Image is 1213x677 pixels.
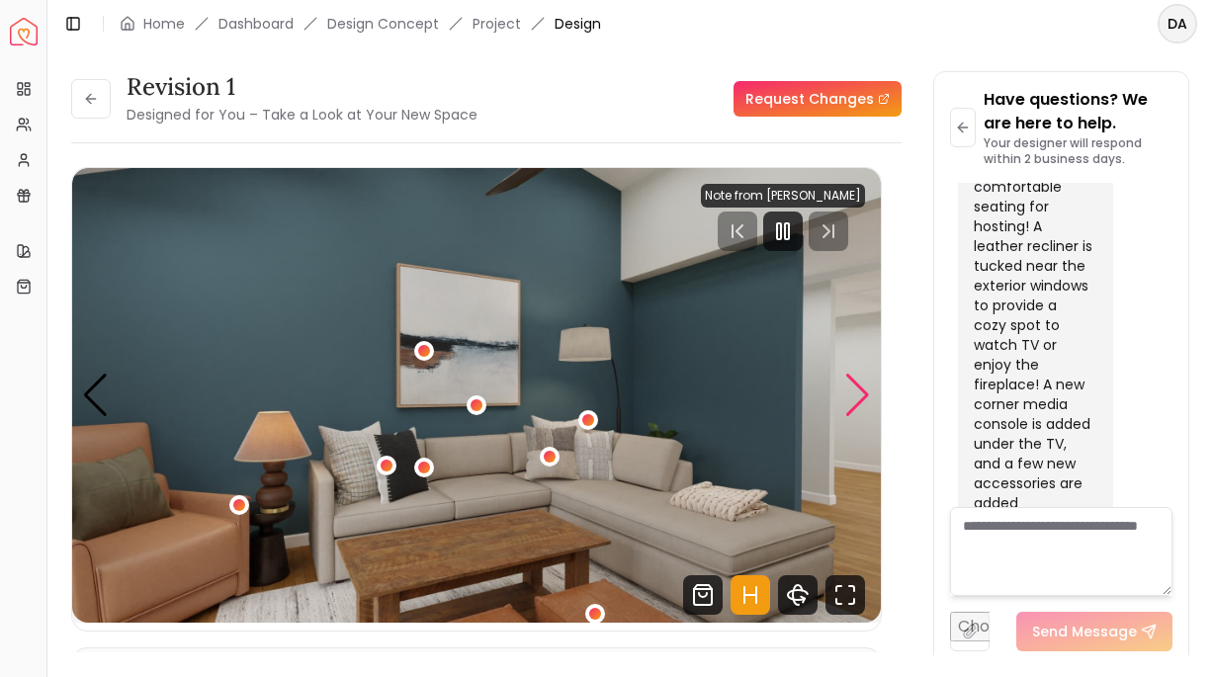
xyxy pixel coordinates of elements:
[555,14,601,34] span: Design
[771,219,795,243] svg: Pause
[218,14,294,34] a: Dashboard
[825,575,865,615] svg: Fullscreen
[844,374,871,417] div: Next slide
[683,575,723,615] svg: Shop Products from this design
[72,168,881,623] div: Carousel
[984,88,1172,135] p: Have questions? We are here to help.
[701,184,865,208] div: Note from [PERSON_NAME]
[734,81,902,117] a: Request Changes
[10,18,38,45] a: Spacejoy
[984,135,1172,167] p: Your designer will respond within 2 business days.
[1160,6,1195,42] span: DA
[778,575,818,615] svg: 360 View
[82,374,109,417] div: Previous slide
[120,14,601,34] nav: breadcrumb
[127,71,477,103] h3: Revision 1
[72,168,881,623] div: 5 / 5
[327,14,439,34] li: Design Concept
[473,14,521,34] a: Project
[127,105,477,125] small: Designed for You – Take a Look at Your New Space
[143,14,185,34] a: Home
[72,168,881,623] img: Design Render 5
[731,575,770,615] svg: Hotspots Toggle
[1158,4,1197,43] button: DA
[10,18,38,45] img: Spacejoy Logo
